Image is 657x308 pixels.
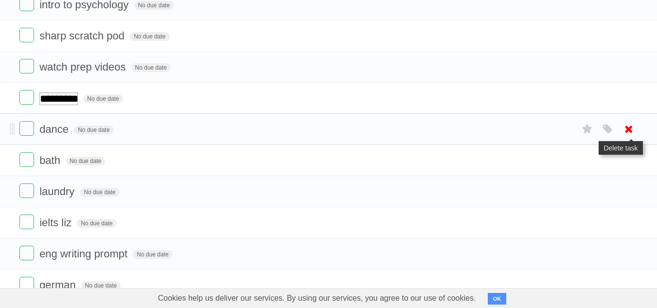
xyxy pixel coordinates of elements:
[39,248,130,260] span: eng writing prompt
[19,246,34,260] label: Done
[134,1,174,10] span: No due date
[19,215,34,229] label: Done
[80,188,119,197] span: No due date
[488,293,507,305] button: OK
[19,183,34,198] label: Done
[39,217,74,229] span: ielts liz
[578,121,597,137] label: Star task
[66,157,105,165] span: No due date
[130,32,169,41] span: No due date
[83,94,123,103] span: No due date
[74,126,113,134] span: No due date
[19,277,34,291] label: Done
[133,250,172,259] span: No due date
[39,61,128,73] span: watch prep videos
[19,90,34,105] label: Done
[19,28,34,42] label: Done
[39,279,78,291] span: german
[39,154,63,166] span: bath
[39,30,127,42] span: sharp scratch pod
[148,289,486,308] span: Cookies help us deliver our services. By using our services, you agree to our use of cookies.
[131,63,171,72] span: No due date
[77,219,116,228] span: No due date
[39,123,71,135] span: dance
[19,121,34,136] label: Done
[81,281,121,290] span: No due date
[39,185,77,198] span: laundry
[19,59,34,73] label: Done
[19,152,34,167] label: Done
